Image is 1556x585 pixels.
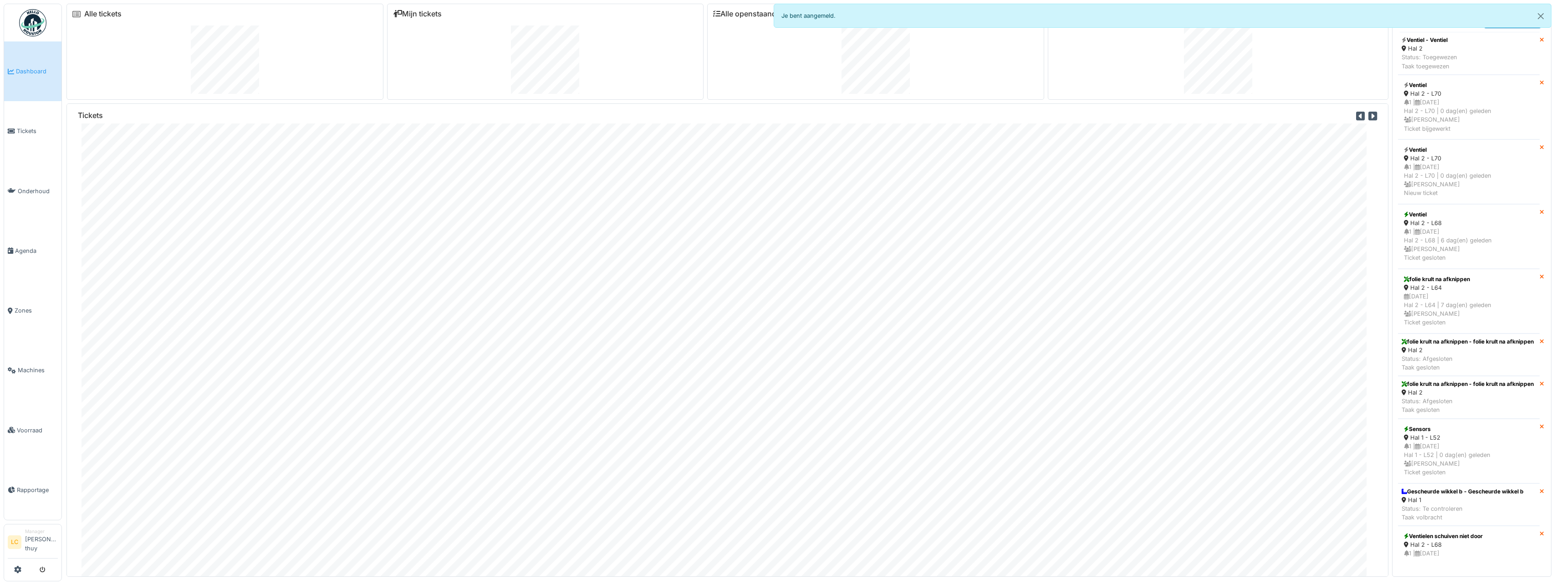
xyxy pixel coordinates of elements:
div: Status: Te controleren Taak volbracht [1402,504,1524,522]
span: Onderhoud [18,187,58,195]
button: Close [1530,4,1551,28]
span: Voorraad [17,426,58,435]
span: Rapportage [17,486,58,494]
div: Hal 2 - L68 [1404,540,1534,549]
li: LC [8,535,21,549]
div: Hal 2 [1402,44,1457,53]
a: Ventiel Hal 2 - L68 1 |[DATE]Hal 2 - L68 | 6 dag(en) geleden [PERSON_NAME]Ticket gesloten [1398,204,1540,269]
a: Ventiel Hal 2 - L70 1 |[DATE]Hal 2 - L70 | 0 dag(en) geleden [PERSON_NAME]Ticket bijgewerkt [1398,75,1540,139]
div: folie krult na afknippen - folie krult na afknippen [1402,380,1534,388]
a: Mijn tickets [393,10,442,18]
div: folie krult na afknippen - folie krult na afknippen [1402,338,1534,346]
div: Ventielen schuiven niet door [1404,532,1534,540]
div: Ventiel [1404,210,1534,219]
a: Sensors Hal 1 - L52 1 |[DATE]Hal 1 - L52 | 0 dag(en) geleden [PERSON_NAME]Ticket gesloten [1398,419,1540,483]
a: folie krult na afknippen - folie krult na afknippen Hal 2 Status: AfgeslotenTaak gesloten [1398,376,1540,419]
a: Zones [4,281,61,340]
img: Badge_color-CXgf-gQk.svg [19,9,46,36]
a: Onderhoud [4,161,61,221]
div: Hal 2 [1402,388,1534,397]
a: Gescheurde wikkel b - Gescheurde wikkel b Hal 1 Status: Te controlerenTaak volbracht [1398,483,1540,526]
a: LC Manager[PERSON_NAME] thuy [8,528,58,559]
div: Gescheurde wikkel b - Gescheurde wikkel b [1402,487,1524,496]
span: Tickets [17,127,58,135]
div: 1 | [DATE] Hal 2 - L70 | 0 dag(en) geleden [PERSON_NAME] Nieuw ticket [1404,163,1534,198]
a: Agenda [4,221,61,281]
a: Rapportage [4,460,61,520]
div: Ventiel - Ventiel [1402,36,1457,44]
a: Voorraad [4,400,61,460]
a: Ventiel - Ventiel Hal 2 Status: ToegewezenTaak toegewezen [1398,32,1540,75]
div: Hal 2 - L70 [1404,154,1534,163]
h6: Tickets [78,111,103,120]
div: Manager [25,528,58,535]
div: 1 | [DATE] Hal 2 - L68 | 6 dag(en) geleden [PERSON_NAME] Ticket gesloten [1404,227,1534,262]
div: 1 | [DATE] Hal 2 - L68 | 0 dag(en) geleden [PERSON_NAME] Ticket gesloten [1404,549,1534,584]
div: Hal 2 - L68 [1404,219,1534,227]
div: Hal 2 - L64 [1404,283,1534,292]
span: Machines [18,366,58,375]
a: Alle openstaande taken [713,10,801,18]
li: [PERSON_NAME] thuy [25,528,58,556]
div: folie krult na afknippen [1404,275,1534,283]
div: Hal 1 - L52 [1404,433,1534,442]
span: Zones [15,306,58,315]
div: Status: Afgesloten Taak gesloten [1402,354,1534,372]
div: Hal 2 - L70 [1404,89,1534,98]
div: Hal 1 [1402,496,1524,504]
a: Tickets [4,101,61,161]
a: folie krult na afknippen Hal 2 - L64 [DATE]Hal 2 - L64 | 7 dag(en) geleden [PERSON_NAME]Ticket ge... [1398,269,1540,334]
div: Status: Toegewezen Taak toegewezen [1402,53,1457,70]
div: Ventiel [1404,146,1534,154]
a: Dashboard [4,41,61,101]
div: 1 | [DATE] Hal 1 - L52 | 0 dag(en) geleden [PERSON_NAME] Ticket gesloten [1404,442,1534,477]
div: 1 | [DATE] Hal 2 - L70 | 0 dag(en) geleden [PERSON_NAME] Ticket bijgewerkt [1404,98,1534,133]
a: folie krult na afknippen - folie krult na afknippen Hal 2 Status: AfgeslotenTaak gesloten [1398,334,1540,376]
a: Machines [4,340,61,400]
div: [DATE] Hal 2 - L64 | 7 dag(en) geleden [PERSON_NAME] Ticket gesloten [1404,292,1534,327]
div: Sensors [1404,425,1534,433]
div: Status: Afgesloten Taak gesloten [1402,397,1534,414]
div: Hal 2 [1402,346,1534,354]
a: Ventiel Hal 2 - L70 1 |[DATE]Hal 2 - L70 | 0 dag(en) geleden [PERSON_NAME]Nieuw ticket [1398,139,1540,204]
span: Dashboard [16,67,58,76]
a: Alle tickets [84,10,122,18]
div: Je bent aangemeld. [774,4,1552,28]
div: Ventiel [1404,81,1534,89]
span: Agenda [15,246,58,255]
